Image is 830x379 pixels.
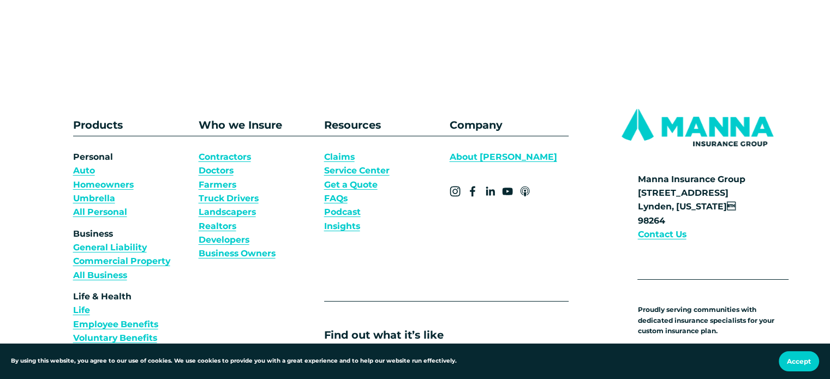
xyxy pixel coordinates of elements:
[73,303,90,317] a: Life
[450,186,461,197] a: Instagram
[73,290,193,359] p: Life & Health
[73,205,127,219] a: All Personal
[324,117,444,134] p: Resources
[73,191,115,205] a: Umbrella
[11,357,457,366] p: By using this website, you agree to our use of cookies. We use cookies to provide you with a grea...
[73,164,95,177] a: Auto
[450,150,557,164] a: About [PERSON_NAME]
[199,117,318,134] p: Who we Insure
[450,117,569,134] p: Company
[199,246,276,260] a: Business Owners
[199,150,259,246] a: ContractorsDoctorsFarmersTruck DriversLandscapersRealtorsDevelopers
[73,331,157,345] a: Voluntary Benefits
[637,304,789,336] p: Proudly serving communities with dedicated insurance specialists for your custom insurance plan.
[73,150,193,219] p: Personal
[485,186,495,197] a: LinkedIn
[73,268,127,282] a: All Business
[637,227,686,241] a: Contact Us
[324,219,360,233] a: Insights
[73,254,170,268] a: Commercial Property
[324,178,378,191] a: Get a Quote
[73,117,162,134] p: Products
[324,150,355,164] a: Claims
[324,327,538,360] p: Find out what it’s like to be #MannaFam:
[73,227,193,282] p: Business
[787,357,811,365] span: Accept
[73,178,134,191] a: Homeowners
[324,164,390,177] a: Service Center
[502,186,513,197] a: YouTube
[73,317,158,331] a: Employee Benefits
[324,205,361,219] a: Podcast
[467,186,478,197] a: Facebook
[324,191,348,205] a: FAQs
[520,186,530,197] a: Apple Podcasts
[637,174,745,226] strong: Manna Insurance Group [STREET_ADDRESS] Lynden, [US_STATE] 98264
[637,229,686,239] strong: Contact Us
[779,351,819,371] button: Accept
[73,240,147,254] a: General Liability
